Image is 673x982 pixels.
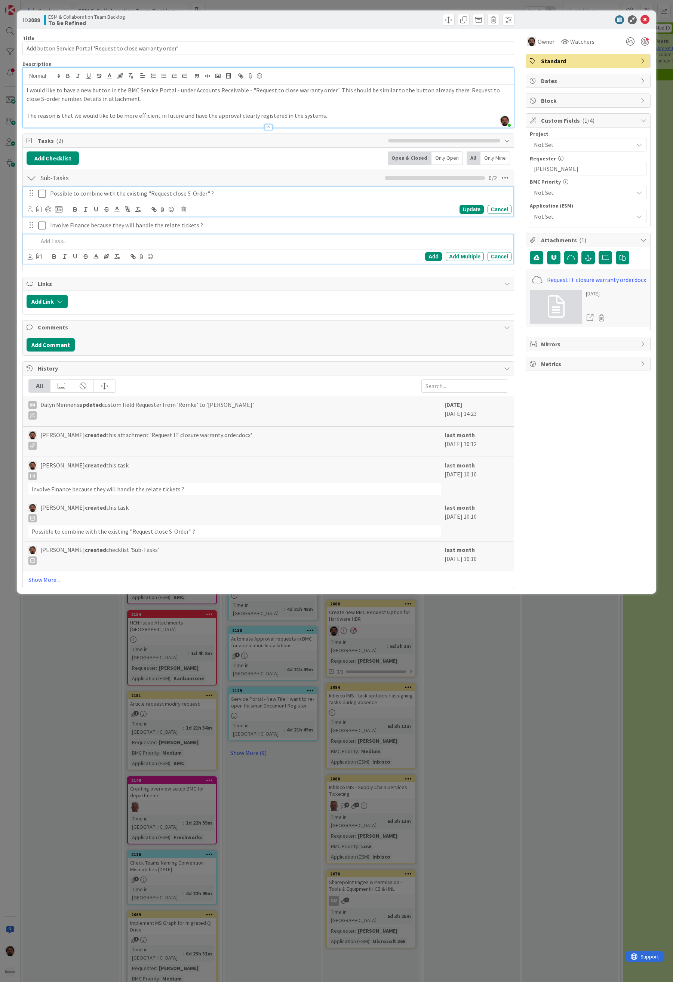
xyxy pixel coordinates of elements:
[480,151,510,165] div: Only Mine
[22,42,514,55] input: type card name here...
[445,401,462,408] b: [DATE]
[40,503,129,522] span: [PERSON_NAME] this task
[547,275,646,284] a: Request IT closure warranty order.docx
[40,545,159,565] span: [PERSON_NAME] checklist 'Sub-Tasks'
[582,117,594,124] span: ( 1/4 )
[445,430,508,453] div: [DATE] 10:12
[85,431,106,439] b: created
[28,546,37,554] img: AC
[38,323,500,332] span: Comments
[445,503,508,537] div: [DATE] 10:10
[85,546,106,553] b: created
[425,252,442,261] div: Add
[445,545,508,568] div: [DATE] 10:10
[388,151,431,165] div: Open & Closed
[534,211,630,222] span: Not Set
[85,504,106,511] b: created
[48,20,125,26] b: To Be Refined
[40,461,129,480] span: [PERSON_NAME] this task
[22,15,40,24] span: ID
[586,290,608,298] div: [DATE]
[445,461,508,495] div: [DATE] 10:10
[527,37,536,46] img: AC
[445,461,475,469] b: last month
[445,504,475,511] b: last month
[489,174,497,182] span: 0 / 2
[488,252,511,261] div: Cancel
[541,236,637,245] span: Attachments
[500,116,510,126] img: OnCl7LGpK6aSgKCc2ZdSmTqaINaX6qd1.png
[541,96,637,105] span: Block
[541,56,637,65] span: Standard
[40,430,252,450] span: [PERSON_NAME] this attachment 'Request IT closure warranty order.docx'
[85,461,106,469] b: created
[421,379,508,393] input: Search...
[27,111,510,120] p: The reason is that we would like to be more efficient in future and have the approval clearly reg...
[530,179,646,184] div: BMC Priority
[541,359,637,368] span: Metrics
[467,151,480,165] div: All
[541,76,637,85] span: Dates
[79,401,102,408] b: updated
[28,525,441,537] div: Possible to combine with the existing "Request close S-Order" ?
[530,203,646,208] div: Application (ESM)
[28,401,37,409] div: DM
[38,364,500,373] span: History
[445,546,475,553] b: last month
[28,483,441,495] div: Involve Finance because they will handle the relate tickets ?
[50,221,508,230] p: Involve Finance because they will handle the relate tickets ?
[28,461,37,470] img: AC
[48,14,125,20] span: ESM & Collaboration Team Backlog
[29,380,50,392] div: All
[28,16,40,24] b: 2089
[530,131,646,136] div: Project
[586,313,594,323] a: Open
[27,338,75,352] button: Add Comment
[431,151,463,165] div: Only Open
[22,61,52,67] span: Description
[460,205,484,214] div: Update
[27,86,510,103] p: I would like to have a new button in the BMC Service Portal - under Accounts Receivable - "Reques...
[579,236,586,244] span: ( 1 )
[38,136,384,145] span: Tasks
[38,279,500,288] span: Links
[40,400,254,420] span: Dalyn Mennens custom field Requester from 'Romke' to '[PERSON_NAME]'
[488,205,511,214] div: Cancel
[445,431,475,439] b: last month
[22,35,34,42] label: Title
[534,139,630,150] span: Not Set
[530,155,556,162] label: Requester
[446,252,484,261] div: Add Multiple
[541,340,637,349] span: Mirrors
[570,37,594,46] span: Watchers
[541,116,637,125] span: Custom Fields
[445,400,508,423] div: [DATE] 14:23
[16,1,34,10] span: Support
[28,431,37,439] img: AC
[28,575,508,584] a: Show More...
[534,187,630,198] span: Not Set
[538,37,554,46] span: Owner
[27,151,79,165] button: Add Checklist
[38,171,206,185] input: Add Checklist...
[27,295,68,308] button: Add Link
[28,504,37,512] img: AC
[56,137,63,144] span: ( 2 )
[50,189,508,198] p: Possible to combine with the existing "Request close S-Order" ?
